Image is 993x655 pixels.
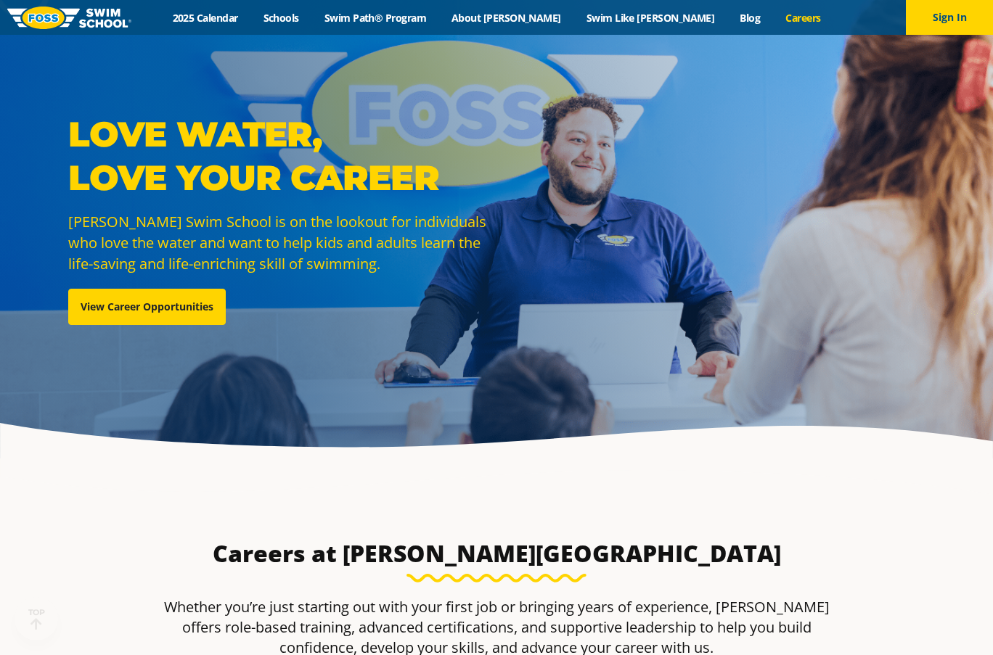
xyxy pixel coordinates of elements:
div: TOP [28,608,45,630]
a: Schools [250,11,311,25]
p: Love Water, Love Your Career [68,112,489,199]
a: Blog [727,11,773,25]
img: FOSS Swim School Logo [7,7,131,29]
a: Swim Like [PERSON_NAME] [573,11,727,25]
span: [PERSON_NAME] Swim School is on the lookout for individuals who love the water and want to help k... [68,212,486,273]
a: Swim Path® Program [311,11,438,25]
a: About [PERSON_NAME] [439,11,574,25]
a: Careers [773,11,833,25]
h3: Careers at [PERSON_NAME][GEOGRAPHIC_DATA] [154,539,839,568]
a: View Career Opportunities [68,289,226,325]
a: 2025 Calendar [160,11,250,25]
